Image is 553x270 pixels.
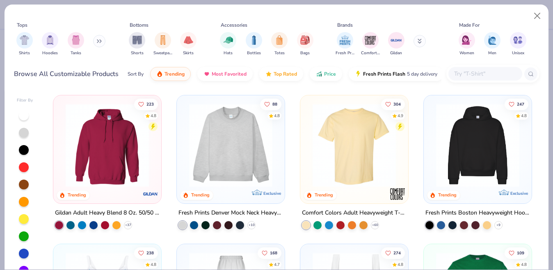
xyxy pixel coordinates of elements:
[398,261,403,268] div: 4.8
[407,69,437,79] span: 5 day delivery
[484,32,500,56] button: filter button
[133,35,142,45] img: Shorts Image
[488,50,496,56] span: Men
[310,67,342,81] button: Price
[197,67,253,81] button: Most Favorited
[249,223,255,228] span: + 10
[510,191,528,196] span: Exclusive
[153,32,172,56] div: filter for Sweatpants
[388,32,404,56] button: filter button
[42,32,58,56] button: filter button
[158,35,167,45] img: Sweatpants Image
[361,32,380,56] button: filter button
[308,104,400,187] img: 029b8af0-80e6-406f-9fdc-fdf898547912
[184,35,193,45] img: Skirts Image
[324,71,336,77] span: Price
[224,35,233,45] img: Hats Image
[336,50,354,56] span: Fresh Prints
[337,21,353,29] div: Brands
[393,102,401,106] span: 304
[274,71,297,77] span: Top Rated
[361,32,380,56] div: filter for Comfort Colors
[17,21,27,29] div: Tops
[180,32,197,56] button: filter button
[129,32,145,56] div: filter for Shorts
[265,71,272,77] img: TopRated.gif
[336,32,354,56] button: filter button
[203,71,210,77] img: most_fav.gif
[151,261,157,268] div: 4.8
[381,247,405,258] button: Like
[42,32,58,56] div: filter for Hoodies
[513,35,523,45] img: Unisex Image
[297,32,313,56] button: filter button
[336,32,354,56] div: filter for Fresh Prints
[129,32,145,56] button: filter button
[453,69,516,78] input: Try "T-Shirt"
[68,32,84,56] button: filter button
[46,35,55,45] img: Hoodies Image
[153,32,172,56] button: filter button
[459,21,480,29] div: Made For
[131,50,144,56] span: Shorts
[505,247,528,258] button: Like
[361,50,380,56] span: Comfort Colors
[300,50,310,56] span: Bags
[459,32,475,56] button: filter button
[17,97,33,104] div: Filter By
[521,261,527,268] div: 4.8
[68,32,84,56] div: filter for Tanks
[530,8,545,24] button: Close
[142,186,159,202] img: Gildan logo
[297,32,313,56] div: filter for Bags
[389,186,406,202] img: Comfort Colors logo
[19,50,30,56] span: Shirts
[425,208,530,218] div: Fresh Prints Boston Heavyweight Hoodie
[135,247,158,258] button: Like
[517,251,524,255] span: 109
[484,32,500,56] div: filter for Men
[16,32,33,56] button: filter button
[151,113,157,119] div: 4.8
[246,32,262,56] button: filter button
[510,32,526,56] div: filter for Unisex
[16,32,33,56] div: filter for Shirts
[521,113,527,119] div: 4.8
[178,208,283,218] div: Fresh Prints Denver Mock Neck Heavyweight Sweatshirt
[432,104,523,187] img: 91acfc32-fd48-4d6b-bdad-a4c1a30ac3fc
[247,50,261,56] span: Bottles
[180,32,197,56] div: filter for Skirts
[183,50,194,56] span: Skirts
[505,98,528,110] button: Like
[372,223,378,228] span: + 60
[212,71,247,77] span: Most Favorited
[339,34,351,46] img: Fresh Prints Image
[275,35,284,45] img: Totes Image
[14,69,119,79] div: Browse All Customizable Products
[355,71,361,77] img: flash.gif
[271,32,288,56] button: filter button
[274,113,280,119] div: 4.8
[274,50,285,56] span: Totes
[302,208,407,218] div: Comfort Colors Adult Heavyweight T-Shirt
[130,21,149,29] div: Bottoms
[364,34,377,46] img: Comfort Colors Image
[510,32,526,56] button: filter button
[20,35,29,45] img: Shirts Image
[400,104,491,187] img: e55d29c3-c55d-459c-bfd9-9b1c499ab3c6
[259,67,303,81] button: Top Rated
[147,102,154,106] span: 223
[185,104,276,187] img: f5d85501-0dbb-4ee4-b115-c08fa3845d83
[125,223,131,228] span: + 37
[263,191,281,196] span: Exclusive
[156,71,163,77] img: trending.gif
[147,251,154,255] span: 238
[459,50,474,56] span: Women
[274,261,280,268] div: 4.7
[165,71,185,77] span: Trending
[398,113,403,119] div: 4.9
[128,70,144,78] div: Sort By
[42,50,58,56] span: Hoodies
[71,35,80,45] img: Tanks Image
[390,34,402,46] img: Gildan Image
